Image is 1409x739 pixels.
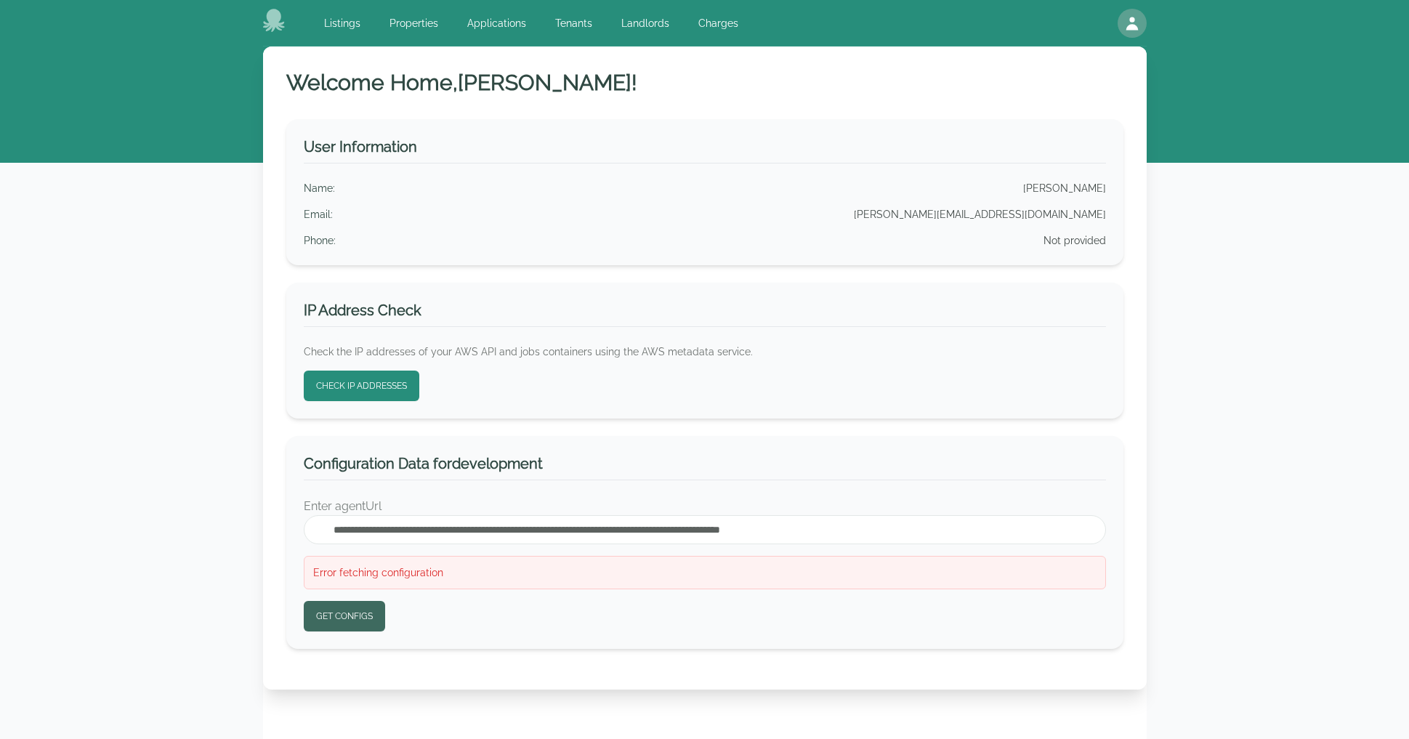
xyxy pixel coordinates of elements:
p: Check the IP addresses of your AWS API and jobs containers using the AWS metadata service. [304,344,1106,359]
h3: User Information [304,137,1106,163]
button: Get Configs [304,601,385,631]
div: Phone : [304,233,336,248]
p: Enter agentUrl [304,498,1106,515]
div: Name : [304,181,335,195]
button: Check IP Addresses [304,371,419,401]
div: [PERSON_NAME] [1023,181,1106,195]
a: Charges [690,10,747,36]
div: Not provided [1043,233,1106,248]
a: Landlords [613,10,678,36]
h3: Configuration Data for development [304,453,1106,480]
h3: IP Address Check [304,300,1106,327]
a: Listings [315,10,369,36]
a: Applications [459,10,535,36]
div: [PERSON_NAME][EMAIL_ADDRESS][DOMAIN_NAME] [854,207,1106,222]
a: Tenants [546,10,601,36]
h1: Welcome Home, [PERSON_NAME] ! [286,70,1123,96]
a: Properties [381,10,447,36]
div: Email : [304,207,333,222]
div: Error fetching configuration [304,556,1106,589]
